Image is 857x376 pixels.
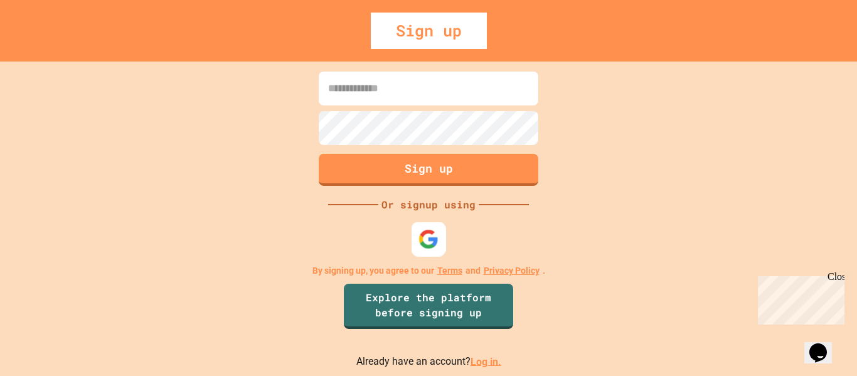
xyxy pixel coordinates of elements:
img: google-icon.svg [418,228,439,249]
p: By signing up, you agree to our and . [312,264,545,277]
iframe: chat widget [804,326,844,363]
button: Sign up [319,154,538,186]
div: Or signup using [378,197,479,212]
iframe: chat widget [753,271,844,325]
a: Log in. [471,355,501,367]
div: Sign up [371,13,487,49]
div: Chat with us now!Close [5,5,87,80]
a: Explore the platform before signing up [344,284,513,329]
p: Already have an account? [356,354,501,370]
a: Terms [437,264,462,277]
a: Privacy Policy [484,264,540,277]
